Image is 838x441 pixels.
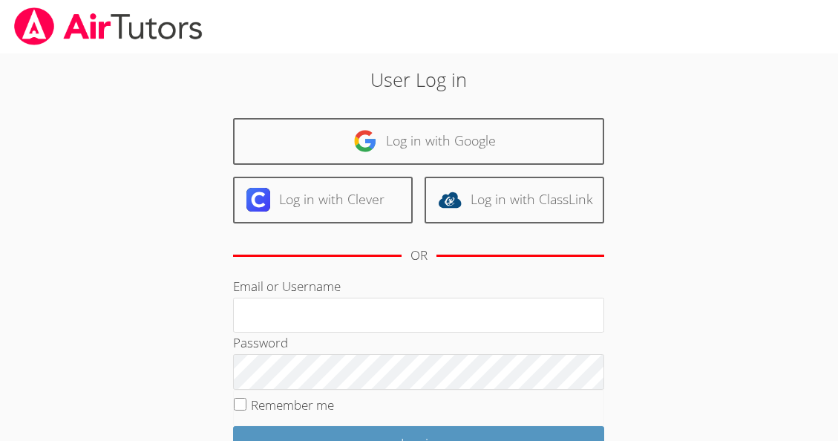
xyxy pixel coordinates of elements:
[193,65,646,94] h2: User Log in
[233,177,413,223] a: Log in with Clever
[410,245,428,267] div: OR
[246,188,270,212] img: clever-logo-6eab21bc6e7a338710f1a6ff85c0baf02591cd810cc4098c63d3a4b26e2feb20.svg
[233,118,604,165] a: Log in with Google
[13,7,204,45] img: airtutors_banner-c4298cdbf04f3fff15de1276eac7730deb9818008684d7c2e4769d2f7ddbe033.png
[233,334,288,351] label: Password
[425,177,604,223] a: Log in with ClassLink
[353,129,377,153] img: google-logo-50288ca7cdecda66e5e0955fdab243c47b7ad437acaf1139b6f446037453330a.svg
[438,188,462,212] img: classlink-logo-d6bb404cc1216ec64c9a2012d9dc4662098be43eaf13dc465df04b49fa7ab582.svg
[233,278,341,295] label: Email or Username
[251,396,334,414] label: Remember me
